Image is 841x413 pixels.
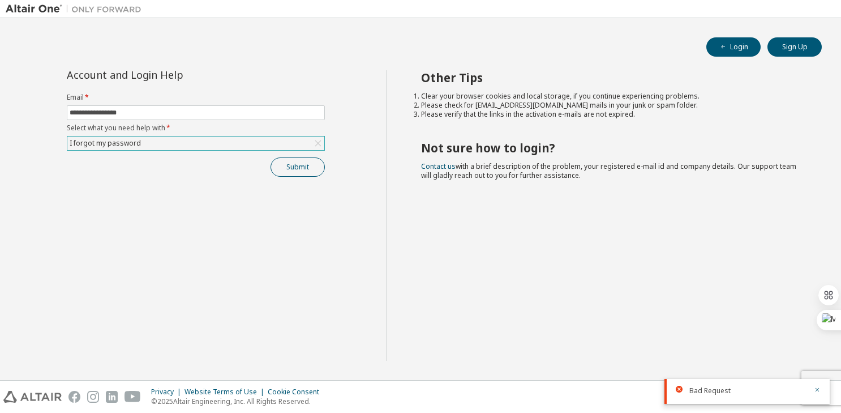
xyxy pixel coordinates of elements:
a: Contact us [421,161,456,171]
h2: Other Tips [421,70,802,85]
div: Account and Login Help [67,70,273,79]
div: I forgot my password [68,137,143,150]
label: Email [67,93,325,102]
li: Please check for [EMAIL_ADDRESS][DOMAIN_NAME] mails in your junk or spam folder. [421,101,802,110]
h2: Not sure how to login? [421,140,802,155]
label: Select what you need help with [67,124,325,133]
li: Clear your browser cookies and local storage, if you continue experiencing problems. [421,92,802,101]
p: © 2025 Altair Engineering, Inc. All Rights Reserved. [151,397,326,406]
div: I forgot my password [67,137,324,150]
span: Bad Request [689,386,731,395]
button: Login [706,37,761,57]
img: altair_logo.svg [3,391,62,403]
div: Cookie Consent [268,388,326,397]
img: linkedin.svg [106,391,118,403]
button: Submit [271,157,325,177]
img: facebook.svg [68,391,80,403]
li: Please verify that the links in the activation e-mails are not expired. [421,110,802,119]
img: Altair One [6,3,147,15]
span: with a brief description of the problem, your registered e-mail id and company details. Our suppo... [421,161,796,180]
div: Privacy [151,388,184,397]
button: Sign Up [767,37,822,57]
div: Website Terms of Use [184,388,268,397]
img: instagram.svg [87,391,99,403]
img: youtube.svg [125,391,141,403]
